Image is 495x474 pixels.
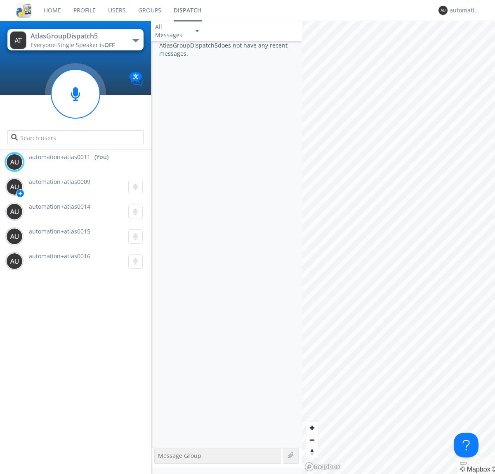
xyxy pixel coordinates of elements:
img: Translation enabled [129,72,144,86]
img: 373638.png [10,31,26,49]
img: 373638.png [6,253,23,269]
button: Zoom out [306,434,318,446]
span: automation+atlas0016 [29,252,90,260]
span: Single Speaker is [57,41,115,49]
div: (You) [94,153,108,161]
img: cddb5a64eb264b2086981ab96f4c1ba7 [16,3,31,18]
span: OFF [104,41,115,49]
span: automation+atlas0009 [29,178,90,186]
div: All Messages [155,23,188,39]
div: Everyone · [31,41,123,49]
div: automation+atlas0011 [450,6,481,14]
button: AtlasGroupDispatch5Everyone·Single Speaker isOFF [7,29,143,50]
input: Search users [7,130,143,145]
span: automation+atlas0015 [29,227,90,235]
div: AtlasGroupDispatch5 [31,31,123,41]
span: automation+atlas0011 [29,153,90,161]
button: Zoom in [306,422,318,434]
img: 373638.png [6,228,23,245]
img: 373638.png [6,179,23,195]
img: caret-down-sm.svg [196,30,199,32]
img: 373638.png [6,203,23,220]
iframe: Toggle Customer Support [454,433,478,457]
span: Reset bearing to north [306,446,318,458]
a: Mapbox logo [304,462,341,472]
span: Zoom out [306,434,318,446]
a: Mapbox [460,466,490,473]
div: AtlasGroupDispatch5 does not have any recent messages. [151,41,302,448]
span: automation+atlas0014 [29,202,90,210]
img: 373638.png [438,6,448,15]
button: Reset bearing to north [306,446,318,458]
button: Toggle attribution [460,462,467,464]
img: 373638.png [6,154,23,170]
